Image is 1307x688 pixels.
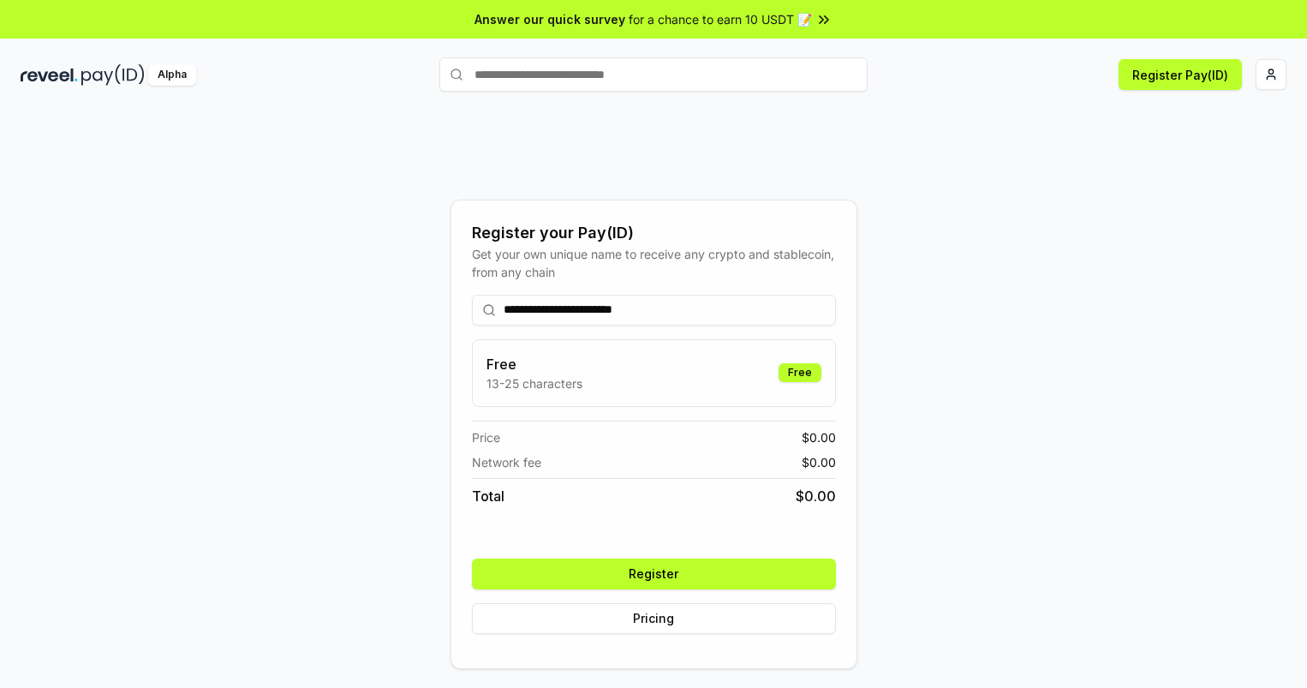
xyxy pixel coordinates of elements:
[472,453,541,471] span: Network fee
[148,64,196,86] div: Alpha
[474,10,625,28] span: Answer our quick survey
[802,453,836,471] span: $ 0.00
[779,363,821,382] div: Free
[629,10,812,28] span: for a chance to earn 10 USDT 📝
[472,245,836,281] div: Get your own unique name to receive any crypto and stablecoin, from any chain
[472,559,836,589] button: Register
[802,428,836,446] span: $ 0.00
[472,486,504,506] span: Total
[472,428,500,446] span: Price
[81,64,145,86] img: pay_id
[486,374,582,392] p: 13-25 characters
[796,486,836,506] span: $ 0.00
[486,354,582,374] h3: Free
[472,221,836,245] div: Register your Pay(ID)
[21,64,78,86] img: reveel_dark
[1119,59,1242,90] button: Register Pay(ID)
[472,603,836,634] button: Pricing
